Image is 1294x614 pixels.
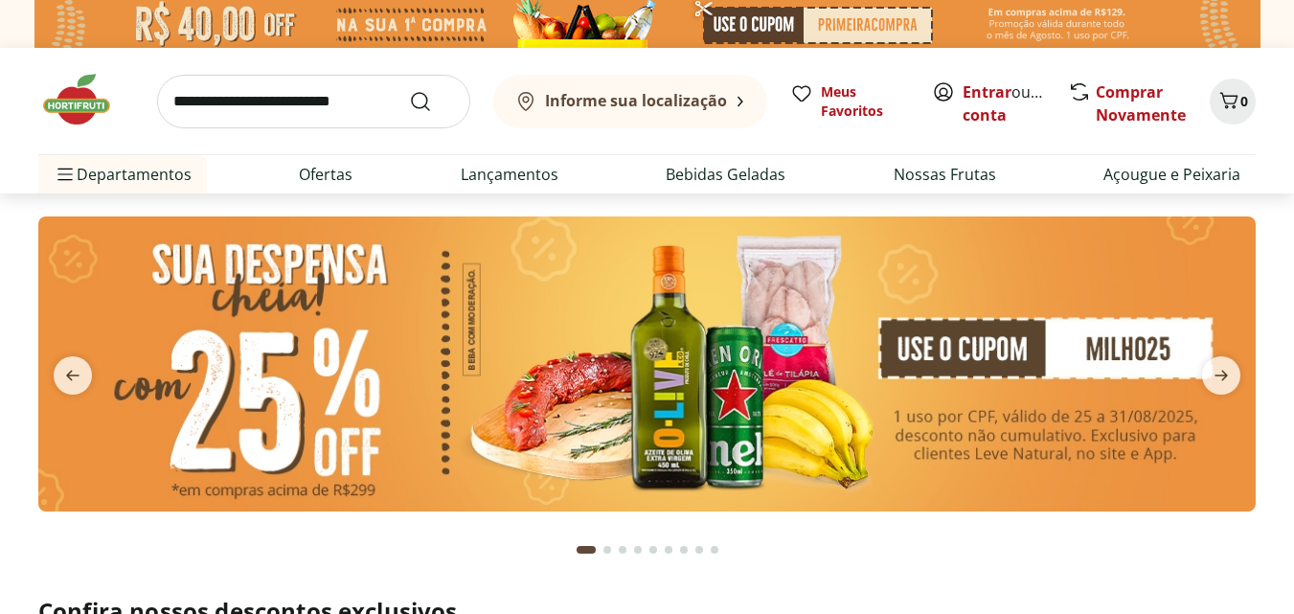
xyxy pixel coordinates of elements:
[963,80,1048,126] span: ou
[54,151,192,197] span: Departamentos
[821,82,909,121] span: Meus Favoritos
[493,75,767,128] button: Informe sua localização
[963,81,1068,125] a: Criar conta
[1187,356,1256,395] button: next
[1096,81,1186,125] a: Comprar Novamente
[790,82,909,121] a: Meus Favoritos
[666,163,785,186] a: Bebidas Geladas
[707,527,722,573] button: Go to page 9 from fs-carousel
[38,216,1256,512] img: cupom
[600,527,615,573] button: Go to page 2 from fs-carousel
[661,527,676,573] button: Go to page 6 from fs-carousel
[894,163,996,186] a: Nossas Frutas
[461,163,558,186] a: Lançamentos
[676,527,692,573] button: Go to page 7 from fs-carousel
[157,75,470,128] input: search
[1240,92,1248,110] span: 0
[545,90,727,111] b: Informe sua localização
[692,527,707,573] button: Go to page 8 from fs-carousel
[38,356,107,395] button: previous
[409,90,455,113] button: Submit Search
[1103,163,1240,186] a: Açougue e Peixaria
[1210,79,1256,125] button: Carrinho
[54,151,77,197] button: Menu
[573,527,600,573] button: Current page from fs-carousel
[299,163,352,186] a: Ofertas
[615,527,630,573] button: Go to page 3 from fs-carousel
[38,71,134,128] img: Hortifruti
[630,527,646,573] button: Go to page 4 from fs-carousel
[963,81,1011,102] a: Entrar
[646,527,661,573] button: Go to page 5 from fs-carousel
